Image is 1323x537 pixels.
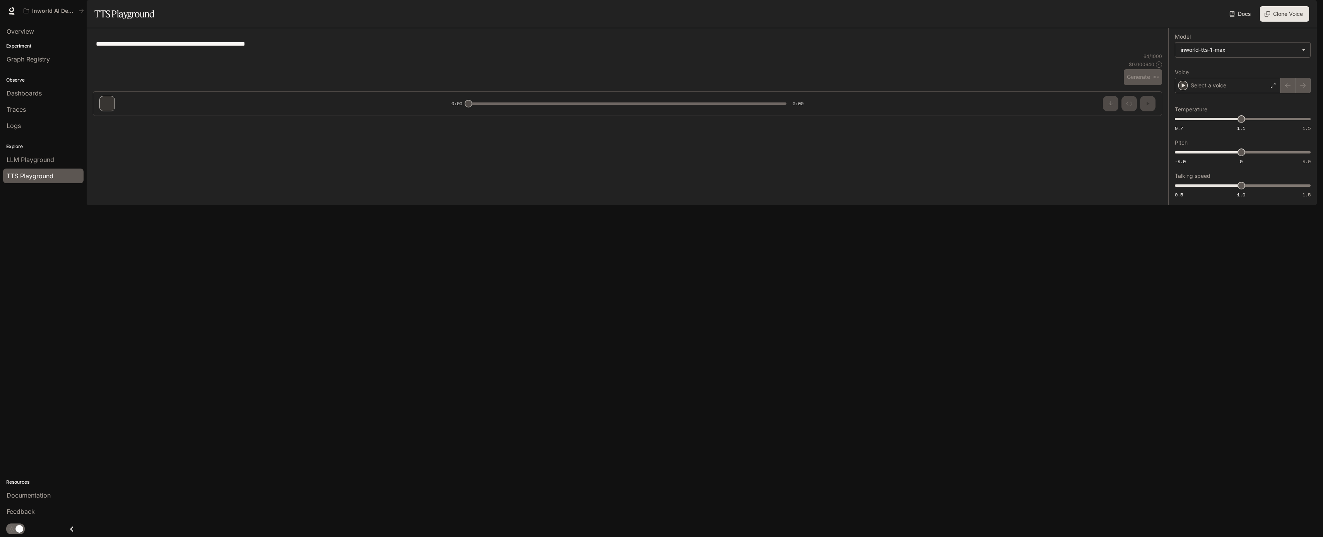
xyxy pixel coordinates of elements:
span: 5.0 [1302,158,1311,165]
button: All workspaces [20,3,87,19]
span: 0 [1240,158,1243,165]
span: 1.1 [1237,125,1245,131]
p: Model [1175,34,1191,39]
p: Talking speed [1175,173,1210,179]
p: Voice [1175,70,1189,75]
p: Select a voice [1191,82,1226,89]
p: Inworld AI Demos [32,8,75,14]
span: 1.5 [1302,125,1311,131]
span: 1.0 [1237,191,1245,198]
span: 0.7 [1175,125,1183,131]
div: inworld-tts-1-max [1175,43,1310,57]
button: Clone Voice [1260,6,1309,22]
p: Temperature [1175,107,1207,112]
div: inworld-tts-1-max [1181,46,1298,54]
p: Pitch [1175,140,1188,145]
a: Docs [1228,6,1254,22]
p: 64 / 1000 [1144,53,1162,60]
span: 0.5 [1175,191,1183,198]
span: 1.5 [1302,191,1311,198]
span: -5.0 [1175,158,1186,165]
p: $ 0.000640 [1129,61,1154,68]
h1: TTS Playground [94,6,154,22]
